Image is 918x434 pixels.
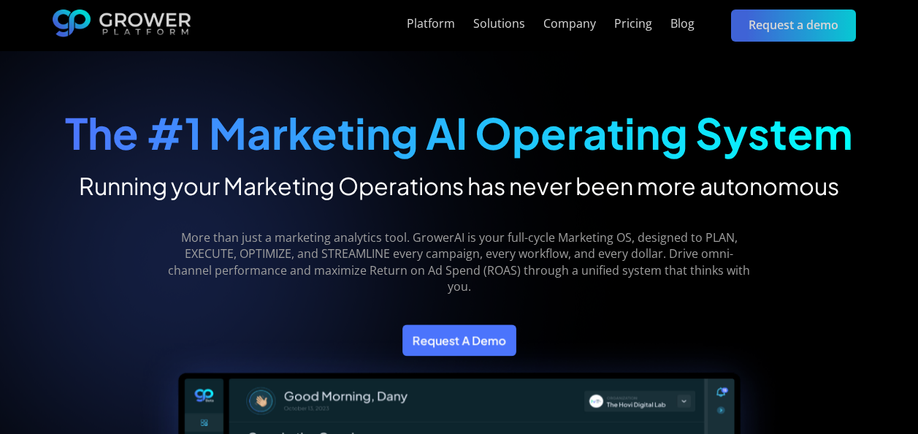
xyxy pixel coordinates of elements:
a: Platform [407,15,455,33]
a: Company [543,15,596,33]
a: Pricing [614,15,652,33]
p: More than just a marketing analytics tool. GrowerAI is your full-cycle Marketing OS, designed to ... [166,229,752,295]
h2: Running your Marketing Operations has never been more autonomous [65,171,853,200]
div: Blog [670,17,695,31]
div: Solutions [473,17,525,31]
a: Request A Demo [402,324,516,356]
div: Pricing [614,17,652,31]
a: Solutions [473,15,525,33]
strong: The #1 Marketing AI Operating System [65,106,853,159]
a: home [53,9,191,42]
a: Request a demo [731,9,856,41]
a: Blog [670,15,695,33]
div: Platform [407,17,455,31]
div: Company [543,17,596,31]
